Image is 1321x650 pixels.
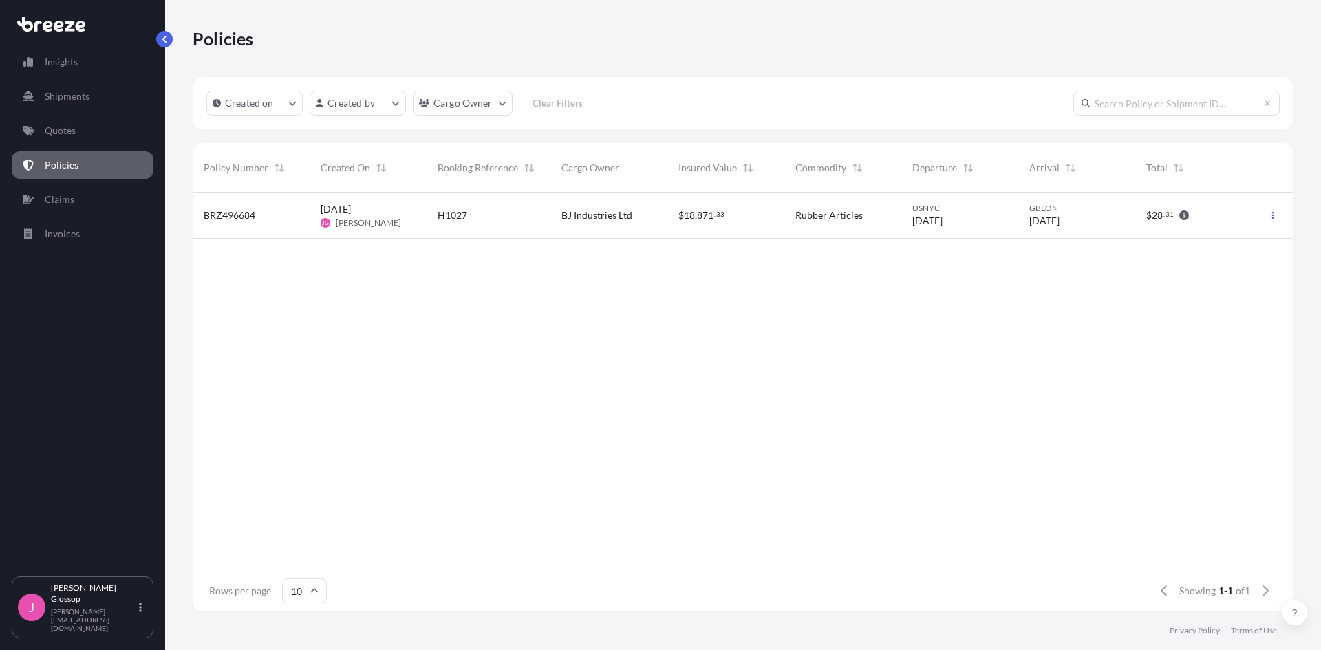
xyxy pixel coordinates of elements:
span: BRZ496684 [204,208,255,222]
a: Terms of Use [1231,625,1277,636]
button: Sort [373,160,389,176]
span: 31 [1166,212,1174,217]
button: Sort [271,160,288,176]
p: Created on [225,96,274,110]
span: Cargo Owner [561,161,619,175]
span: BJ Industries Ltd [561,208,632,222]
span: Rubber Articles [795,208,863,222]
span: [DATE] [1029,214,1060,228]
a: Claims [12,186,153,213]
span: of 1 [1236,584,1250,598]
span: 28 [1152,210,1163,220]
span: JG [322,216,329,230]
p: Created by [327,96,376,110]
span: J [29,600,34,614]
a: Quotes [12,117,153,144]
button: createdOn Filter options [206,91,303,116]
span: . [714,212,716,217]
p: Insights [45,55,78,69]
p: Shipments [45,89,89,103]
p: Cargo Owner [433,96,493,110]
button: Sort [1062,160,1079,176]
span: 18 [684,210,695,220]
input: Search Policy or Shipment ID... [1073,91,1280,116]
span: Departure [912,161,957,175]
span: $ [1146,210,1152,220]
span: USNYC [912,203,1007,214]
span: Rows per page [209,584,271,598]
button: Sort [960,160,976,176]
button: Sort [740,160,756,176]
a: Insights [12,48,153,76]
span: Booking Reference [438,161,518,175]
span: Insured Value [678,161,737,175]
p: [PERSON_NAME] Glossop [51,583,136,605]
button: Sort [1170,160,1187,176]
button: Clear Filters [519,92,597,114]
span: 871 [697,210,713,220]
p: [PERSON_NAME][EMAIL_ADDRESS][DOMAIN_NAME] [51,607,136,632]
span: Arrival [1029,161,1060,175]
a: Shipments [12,83,153,110]
span: 1-1 [1218,584,1233,598]
a: Policies [12,151,153,179]
span: Created On [321,161,370,175]
button: createdBy Filter options [310,91,406,116]
span: H1027 [438,208,467,222]
span: , [695,210,697,220]
span: [DATE] [912,214,943,228]
span: Total [1146,161,1168,175]
p: Policies [45,158,78,172]
span: Policy Number [204,161,268,175]
span: [PERSON_NAME] [336,217,401,228]
span: 33 [716,212,724,217]
p: Clear Filters [533,96,583,110]
button: Sort [849,160,866,176]
span: . [1163,212,1165,217]
span: Commodity [795,161,846,175]
p: Invoices [45,227,80,241]
span: $ [678,210,684,220]
button: Sort [521,160,537,176]
a: Invoices [12,220,153,248]
button: cargoOwner Filter options [413,91,513,116]
p: Quotes [45,124,76,138]
span: GBLON [1029,203,1124,214]
a: Privacy Policy [1170,625,1220,636]
p: Policies [193,28,254,50]
span: [DATE] [321,202,351,216]
span: Showing [1179,584,1216,598]
p: Claims [45,193,74,206]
